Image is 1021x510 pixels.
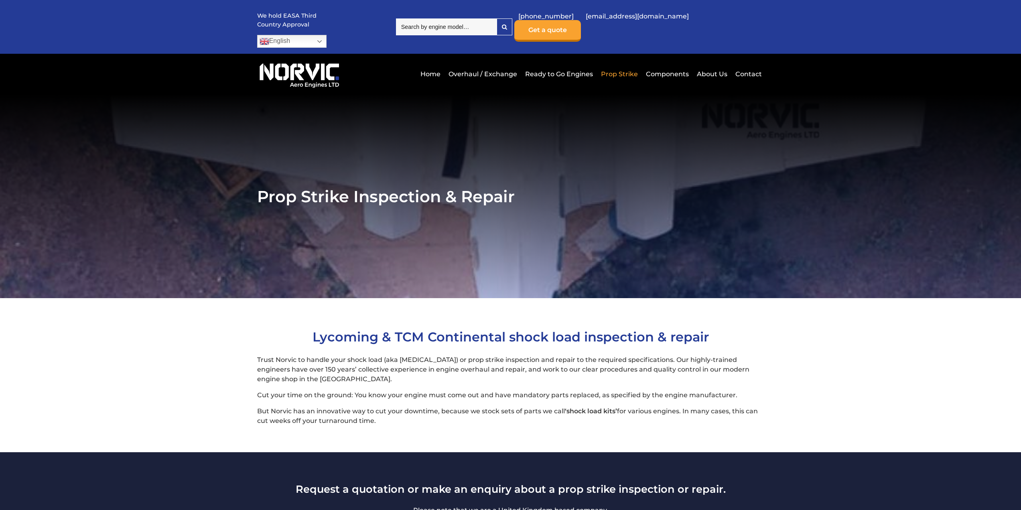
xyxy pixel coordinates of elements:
a: [PHONE_NUMBER] [514,6,578,26]
span: Lycoming & TCM Continental shock load inspection & repair [313,329,709,345]
strong: ‘shock load kits’ [565,407,617,415]
a: Prop Strike [599,64,640,84]
img: en [260,37,269,46]
a: [EMAIL_ADDRESS][DOMAIN_NAME] [582,6,693,26]
p: We hold EASA Third Country Approval [257,12,317,29]
p: Trust Norvic to handle your shock load (aka [MEDICAL_DATA]) or prop strike inspection and repair ... [257,355,764,384]
h1: Prop Strike Inspection & Repair [257,187,764,206]
a: Components [644,64,691,84]
a: Ready to Go Engines [523,64,595,84]
a: English [257,35,327,48]
a: Contact [733,64,762,84]
h3: Request a quotation or make an enquiry about a prop strike inspection or repair. [257,483,764,495]
p: Cut your time on the ground: You know your engine must come out and have mandatory parts replaced... [257,390,764,400]
input: Search by engine model… [396,18,497,35]
a: Overhaul / Exchange [447,64,519,84]
a: About Us [695,64,729,84]
a: Get a quote [514,20,581,42]
a: Home [418,64,443,84]
p: But Norvic has an innovative way to cut your downtime, because we stock sets of parts we call for... [257,406,764,426]
img: Norvic Aero Engines logo [257,60,342,88]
